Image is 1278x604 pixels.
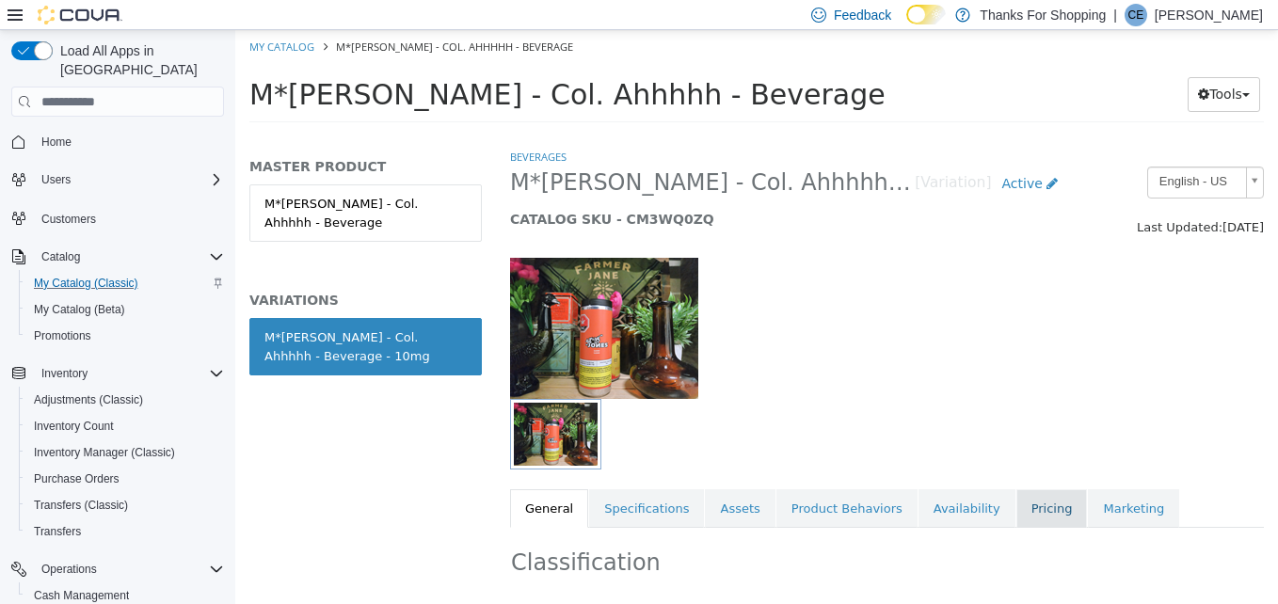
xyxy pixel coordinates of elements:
[34,471,120,486] span: Purchase Orders
[19,413,232,439] button: Inventory Count
[683,459,780,499] a: Availability
[902,190,987,204] span: Last Updated:
[26,272,224,294] span: My Catalog (Classic)
[41,212,96,227] span: Customers
[34,131,79,153] a: Home
[41,366,88,381] span: Inventory
[34,246,224,268] span: Catalog
[19,492,232,518] button: Transfers (Classic)
[14,48,650,81] span: M*[PERSON_NAME] - Col. Ahhhhh - Beverage
[912,136,1029,168] a: English - US
[19,323,232,349] button: Promotions
[34,246,88,268] button: Catalog
[34,362,224,385] span: Inventory
[952,47,1025,82] button: Tools
[34,419,114,434] span: Inventory Count
[19,296,232,323] button: My Catalog (Beta)
[14,154,247,212] a: M*[PERSON_NAME] - Col. Ahhhhh - Beverage
[1128,4,1144,26] span: CE
[34,588,129,603] span: Cash Management
[4,128,232,155] button: Home
[34,558,224,580] span: Operations
[980,4,1106,26] p: Thanks For Shopping
[354,459,469,499] a: Specifications
[26,468,224,490] span: Purchase Orders
[41,249,80,264] span: Catalog
[34,558,104,580] button: Operations
[34,206,224,230] span: Customers
[26,494,136,517] a: Transfers (Classic)
[34,498,128,513] span: Transfers (Classic)
[275,181,833,198] h5: CATALOG SKU - CM3WQ0ZQ
[1125,4,1147,26] div: Cliff Evans
[14,128,247,145] h5: MASTER PRODUCT
[26,325,224,347] span: Promotions
[26,325,99,347] a: Promotions
[4,167,232,193] button: Users
[26,389,224,411] span: Adjustments (Classic)
[14,262,247,278] h5: VARIATIONS
[101,9,338,24] span: M*[PERSON_NAME] - Col. Ahhhhh - Beverage
[26,415,224,437] span: Inventory Count
[834,6,891,24] span: Feedback
[19,387,232,413] button: Adjustments (Classic)
[26,298,224,321] span: My Catalog (Beta)
[26,389,151,411] a: Adjustments (Classic)
[1113,4,1117,26] p: |
[4,556,232,582] button: Operations
[276,518,1028,548] h2: Classification
[26,298,133,321] a: My Catalog (Beta)
[541,459,682,499] a: Product Behaviors
[853,459,944,499] a: Marketing
[19,518,232,545] button: Transfers
[26,520,224,543] span: Transfers
[41,562,97,577] span: Operations
[19,270,232,296] button: My Catalog (Classic)
[275,138,679,167] span: M*[PERSON_NAME] - Col. Ahhhhh - Beverage - 10mg
[53,41,224,79] span: Load All Apps in [GEOGRAPHIC_DATA]
[26,468,127,490] a: Purchase Orders
[4,244,232,270] button: Catalog
[14,9,79,24] a: My Catalog
[781,459,853,499] a: Pricing
[34,168,224,191] span: Users
[1155,4,1263,26] p: [PERSON_NAME]
[34,208,104,230] a: Customers
[4,204,232,231] button: Customers
[26,494,224,517] span: Transfers (Classic)
[906,5,946,24] input: Dark Mode
[34,328,91,343] span: Promotions
[34,168,78,191] button: Users
[19,466,232,492] button: Purchase Orders
[766,146,807,161] span: Active
[34,302,125,317] span: My Catalog (Beta)
[906,24,907,25] span: Dark Mode
[913,137,1003,167] span: English - US
[34,130,224,153] span: Home
[41,172,71,187] span: Users
[34,524,81,539] span: Transfers
[29,298,232,335] div: M*[PERSON_NAME] - Col. Ahhhhh - Beverage - 10mg
[26,272,146,294] a: My Catalog (Classic)
[26,520,88,543] a: Transfers
[34,362,95,385] button: Inventory
[987,190,1029,204] span: [DATE]
[275,228,463,369] img: 150
[679,146,756,161] small: [Variation]
[275,459,353,499] a: General
[26,415,121,437] a: Inventory Count
[34,392,143,407] span: Adjustments (Classic)
[38,6,122,24] img: Cova
[41,135,72,150] span: Home
[34,276,138,291] span: My Catalog (Classic)
[275,119,331,134] a: Beverages
[470,459,539,499] a: Assets
[19,439,232,466] button: Inventory Manager (Classic)
[26,441,183,464] a: Inventory Manager (Classic)
[26,441,224,464] span: Inventory Manager (Classic)
[4,360,232,387] button: Inventory
[34,445,175,460] span: Inventory Manager (Classic)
